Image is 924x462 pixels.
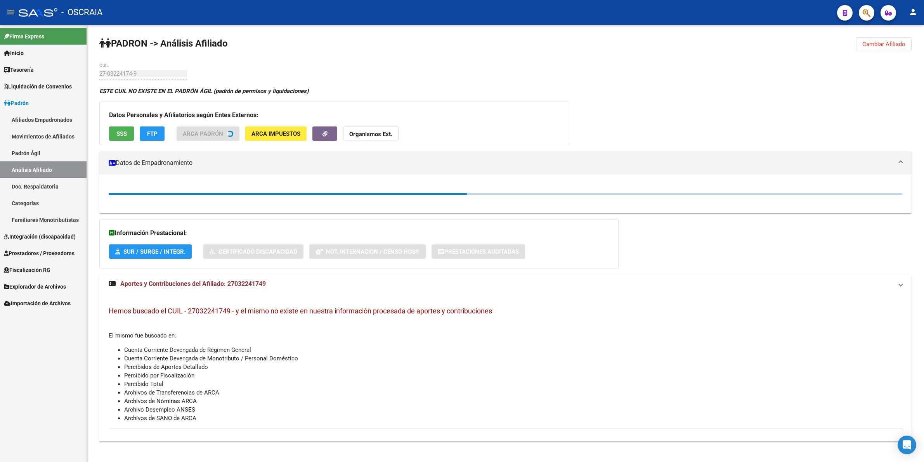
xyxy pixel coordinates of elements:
span: Importación de Archivos [4,299,71,308]
span: Not. Internacion / Censo Hosp. [326,248,420,255]
span: Integración (discapacidad) [4,232,76,241]
li: Archivo Desempleo ANSES [124,405,902,414]
button: Certificado Discapacidad [203,244,303,259]
mat-icon: menu [6,7,16,17]
span: Certificado Discapacidad [218,248,297,255]
mat-icon: person [908,7,918,17]
span: Aportes y Contribuciones del Afiliado: 27032241749 [120,280,266,287]
button: ARCA Padrón [177,126,239,141]
span: FTP [147,130,158,137]
li: Percibidos de Aportes Detallado [124,363,902,371]
span: ARCA Padrón [183,130,223,137]
span: Fiscalización RG [4,266,50,274]
span: Inicio [4,49,24,57]
span: SUR / SURGE / INTEGR. [123,248,185,255]
div: Aportes y Contribuciones del Afiliado: 27032241749 [99,293,912,441]
li: Archivos de Transferencias de ARCA [124,388,902,397]
div: El mismo fue buscado en: [109,306,902,422]
button: ARCA Impuestos [245,126,307,141]
strong: PADRON -> Análisis Afiliado [99,38,228,49]
span: Hemos buscado el CUIL - 27032241749 - y el mismo no existe en nuestra información procesada de ap... [109,307,492,315]
div: Open Intercom Messenger [898,436,916,454]
span: ARCA Impuestos [251,130,300,137]
li: Cuenta Corriente Devengada de Monotributo / Personal Doméstico [124,354,902,363]
button: Organismos Ext. [343,126,399,141]
span: Firma Express [4,32,44,41]
li: Archivos de Nóminas ARCA [124,397,902,405]
span: Cambiar Afiliado [862,41,905,48]
mat-expansion-panel-header: Aportes y Contribuciones del Afiliado: 27032241749 [99,275,912,293]
span: Explorador de Archivos [4,282,66,291]
li: Percibido por Fiscalización [124,371,902,380]
strong: ESTE CUIL NO EXISTE EN EL PADRÓN ÁGIL (padrón de permisos y liquidaciones) [99,88,309,95]
span: Liquidación de Convenios [4,82,72,91]
li: Archivos de SANO de ARCA [124,414,902,422]
mat-panel-title: Datos de Empadronamiento [109,159,893,167]
mat-expansion-panel-header: Datos de Empadronamiento [99,151,912,175]
button: FTP [140,126,165,141]
li: Percibido Total [124,380,902,388]
strong: Organismos Ext. [349,131,392,138]
button: Cambiar Afiliado [856,37,912,51]
div: Datos de Empadronamiento [99,175,912,213]
h3: Información Prestacional: [109,228,609,239]
span: Prestaciones Auditadas [444,248,519,255]
span: SSS [116,130,127,137]
li: Cuenta Corriente Devengada de Régimen General [124,346,902,354]
h3: Datos Personales y Afiliatorios según Entes Externos: [109,110,560,121]
button: SUR / SURGE / INTEGR. [109,244,192,259]
span: Prestadores / Proveedores [4,249,75,258]
span: Tesorería [4,66,34,74]
span: Padrón [4,99,29,107]
button: Prestaciones Auditadas [432,244,525,259]
button: Not. Internacion / Censo Hosp. [309,244,426,259]
button: SSS [109,126,134,141]
span: - OSCRAIA [61,4,102,21]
